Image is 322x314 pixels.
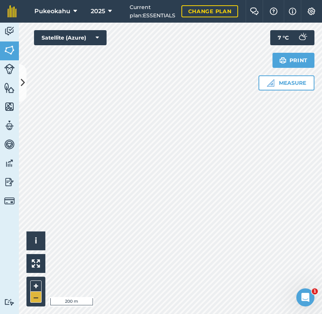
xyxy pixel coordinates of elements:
button: – [30,292,42,303]
img: Two speech bubbles overlapping with the left bubble in the forefront [250,8,259,15]
img: svg+xml;base64,PHN2ZyB4bWxucz0iaHR0cDovL3d3dy53My5vcmcvMjAwMC9zdmciIHdpZHRoPSI1NiIgaGVpZ2h0PSI2MC... [4,101,15,112]
button: i [26,231,45,250]
span: 7 ° C [278,30,289,45]
button: Satellite (Azure) [34,30,107,45]
button: + [30,280,42,292]
img: svg+xml;base64,PD94bWwgdmVyc2lvbj0iMS4wIiBlbmNvZGluZz0idXRmLTgiPz4KPCEtLSBHZW5lcmF0b3I6IEFkb2JlIE... [4,158,15,169]
img: Four arrows, one pointing top left, one top right, one bottom right and the last bottom left [32,259,40,268]
span: 1 [312,288,318,294]
img: svg+xml;base64,PD94bWwgdmVyc2lvbj0iMS4wIiBlbmNvZGluZz0idXRmLTgiPz4KPCEtLSBHZW5lcmF0b3I6IEFkb2JlIE... [4,64,15,74]
img: A cog icon [307,8,316,15]
img: svg+xml;base64,PHN2ZyB4bWxucz0iaHR0cDovL3d3dy53My5vcmcvMjAwMC9zdmciIHdpZHRoPSIxNyIgaGVpZ2h0PSIxNy... [289,7,296,16]
img: Ruler icon [267,79,274,87]
button: 7 °C [270,30,314,45]
img: svg+xml;base64,PD94bWwgdmVyc2lvbj0iMS4wIiBlbmNvZGluZz0idXRmLTgiPz4KPCEtLSBHZW5lcmF0b3I6IEFkb2JlIE... [4,299,15,306]
img: svg+xml;base64,PHN2ZyB4bWxucz0iaHR0cDovL3d3dy53My5vcmcvMjAwMC9zdmciIHdpZHRoPSIxOSIgaGVpZ2h0PSIyNC... [279,56,286,65]
iframe: Intercom live chat [296,288,314,306]
span: i [35,236,37,245]
span: Pukeokahu [34,7,70,16]
img: fieldmargin Logo [8,5,17,17]
img: A question mark icon [269,8,278,15]
img: svg+xml;base64,PD94bWwgdmVyc2lvbj0iMS4wIiBlbmNvZGluZz0idXRmLTgiPz4KPCEtLSBHZW5lcmF0b3I6IEFkb2JlIE... [4,120,15,131]
img: svg+xml;base64,PD94bWwgdmVyc2lvbj0iMS4wIiBlbmNvZGluZz0idXRmLTgiPz4KPCEtLSBHZW5lcmF0b3I6IEFkb2JlIE... [295,30,310,45]
button: Measure [259,75,314,90]
span: Current plan : ESSENTIALS [130,3,175,20]
img: svg+xml;base64,PHN2ZyB4bWxucz0iaHR0cDovL3d3dy53My5vcmcvMjAwMC9zdmciIHdpZHRoPSI1NiIgaGVpZ2h0PSI2MC... [4,44,15,56]
img: svg+xml;base64,PD94bWwgdmVyc2lvbj0iMS4wIiBlbmNvZGluZz0idXRmLTgiPz4KPCEtLSBHZW5lcmF0b3I6IEFkb2JlIE... [4,26,15,37]
img: svg+xml;base64,PD94bWwgdmVyc2lvbj0iMS4wIiBlbmNvZGluZz0idXRmLTgiPz4KPCEtLSBHZW5lcmF0b3I6IEFkb2JlIE... [4,176,15,188]
span: 2025 [91,7,105,16]
a: Change plan [181,5,238,17]
img: svg+xml;base64,PD94bWwgdmVyc2lvbj0iMS4wIiBlbmNvZGluZz0idXRmLTgiPz4KPCEtLSBHZW5lcmF0b3I6IEFkb2JlIE... [4,196,15,206]
button: Print [272,53,315,68]
img: svg+xml;base64,PD94bWwgdmVyc2lvbj0iMS4wIiBlbmNvZGluZz0idXRmLTgiPz4KPCEtLSBHZW5lcmF0b3I6IEFkb2JlIE... [4,139,15,150]
img: svg+xml;base64,PHN2ZyB4bWxucz0iaHR0cDovL3d3dy53My5vcmcvMjAwMC9zdmciIHdpZHRoPSI1NiIgaGVpZ2h0PSI2MC... [4,82,15,93]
